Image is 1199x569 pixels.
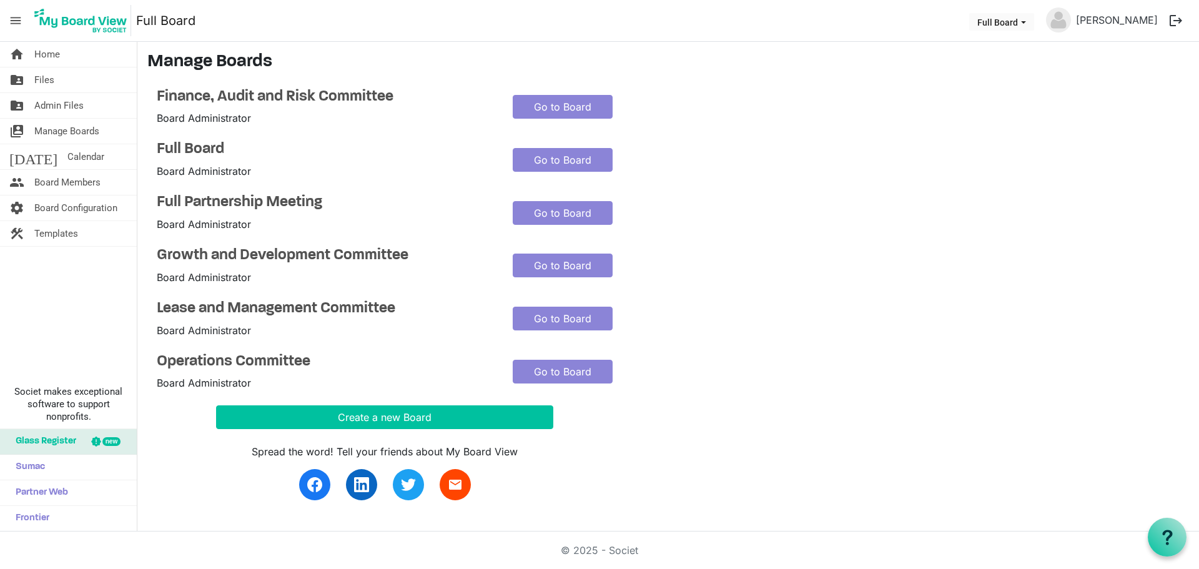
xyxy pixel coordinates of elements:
[157,165,251,177] span: Board Administrator
[157,141,494,159] a: Full Board
[401,477,416,492] img: twitter.svg
[31,5,136,36] a: My Board View Logo
[216,405,553,429] button: Create a new Board
[157,194,494,212] a: Full Partnership Meeting
[157,300,494,318] a: Lease and Management Committee
[157,324,251,337] span: Board Administrator
[513,201,613,225] a: Go to Board
[354,477,369,492] img: linkedin.svg
[969,13,1034,31] button: Full Board dropdownbutton
[31,5,131,36] img: My Board View Logo
[157,112,251,124] span: Board Administrator
[9,93,24,118] span: folder_shared
[147,52,1189,73] h3: Manage Boards
[9,221,24,246] span: construction
[67,144,104,169] span: Calendar
[157,218,251,230] span: Board Administrator
[9,144,57,169] span: [DATE]
[6,385,131,423] span: Societ makes exceptional software to support nonprofits.
[34,67,54,92] span: Files
[34,221,78,246] span: Templates
[34,93,84,118] span: Admin Files
[513,254,613,277] a: Go to Board
[513,360,613,383] a: Go to Board
[9,506,49,531] span: Frontier
[157,88,494,106] a: Finance, Audit and Risk Committee
[216,444,553,459] div: Spread the word! Tell your friends about My Board View
[102,437,121,446] div: new
[157,247,494,265] a: Growth and Development Committee
[1071,7,1163,32] a: [PERSON_NAME]
[9,429,76,454] span: Glass Register
[440,469,471,500] a: email
[136,8,195,33] a: Full Board
[34,195,117,220] span: Board Configuration
[34,42,60,67] span: Home
[9,42,24,67] span: home
[513,307,613,330] a: Go to Board
[513,95,613,119] a: Go to Board
[448,477,463,492] span: email
[9,67,24,92] span: folder_shared
[34,170,101,195] span: Board Members
[9,119,24,144] span: switch_account
[4,9,27,32] span: menu
[9,170,24,195] span: people
[307,477,322,492] img: facebook.svg
[157,377,251,389] span: Board Administrator
[157,271,251,284] span: Board Administrator
[1163,7,1189,34] button: logout
[561,544,638,557] a: © 2025 - Societ
[34,119,99,144] span: Manage Boards
[1046,7,1071,32] img: no-profile-picture.svg
[513,148,613,172] a: Go to Board
[157,353,494,371] a: Operations Committee
[9,455,45,480] span: Sumac
[9,480,68,505] span: Partner Web
[9,195,24,220] span: settings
